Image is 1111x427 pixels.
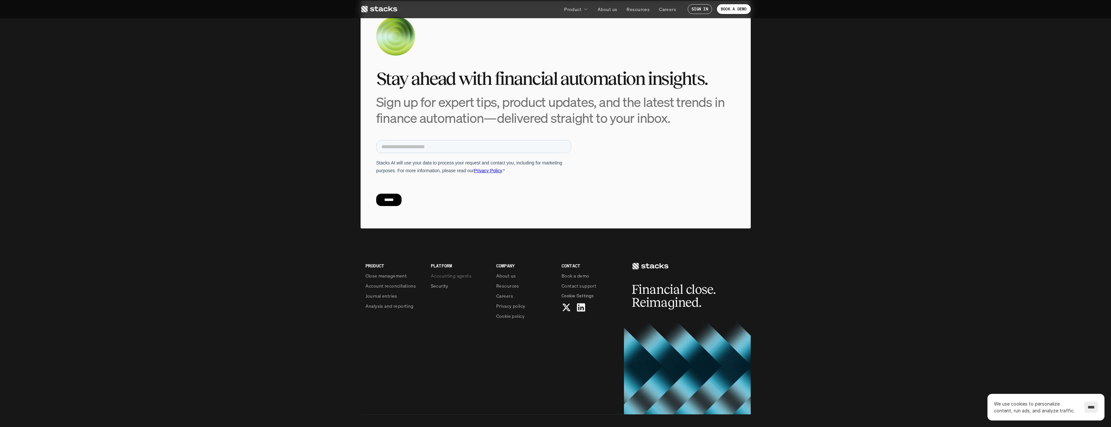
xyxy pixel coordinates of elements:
[562,282,596,289] p: Contact support
[376,139,571,210] iframe: Form 2
[365,282,416,289] p: Account reconciliations
[632,283,729,309] h2: Financial close. Reimagined.
[496,313,524,319] p: Cookie policy
[496,272,516,279] p: About us
[562,262,619,269] p: CONTACT
[627,6,650,13] p: Resources
[431,282,488,289] a: Security
[562,292,594,299] span: Cookie Settings
[365,282,423,289] a: Account reconciliations
[496,262,554,269] p: COMPANY
[717,4,751,14] a: BOOK A DEMO
[721,7,747,11] p: BOOK A DEMO
[659,6,676,13] p: Careers
[496,303,554,309] a: Privacy policy
[562,272,589,279] p: Book a demo
[496,282,554,289] a: Resources
[376,69,735,89] h2: Stay ahead with financial automation insights.
[496,282,519,289] p: Resources
[655,3,680,15] a: Careers
[496,292,513,299] p: Careers
[376,94,735,126] h3: Sign up for expert tips, product updates, and the latest trends in finance automation—delivered s...
[688,4,712,14] a: SIGN IN
[365,272,407,279] p: Close management
[496,272,554,279] a: About us
[365,292,423,299] a: Journal entries
[431,262,488,269] p: PLATFORM
[692,7,708,11] p: SIGN IN
[496,292,554,299] a: Careers
[365,303,414,309] p: Analysis and reporting
[365,272,423,279] a: Close management
[365,303,423,309] a: Analysis and reporting
[496,303,525,309] p: Privacy policy
[562,292,594,299] button: Cookie Trigger
[562,272,619,279] a: Book a demo
[496,313,554,319] a: Cookie policy
[564,6,581,13] p: Product
[365,292,397,299] p: Journal entries
[431,272,488,279] a: Accounting agents
[623,3,654,15] a: Resources
[365,262,423,269] p: PRODUCT
[994,400,1078,414] p: We use cookies to personalize content, run ads, and analyze traffic.
[562,282,619,289] a: Contact support
[598,6,617,13] p: About us
[594,3,621,15] a: About us
[431,282,448,289] p: Security
[431,272,471,279] p: Accounting agents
